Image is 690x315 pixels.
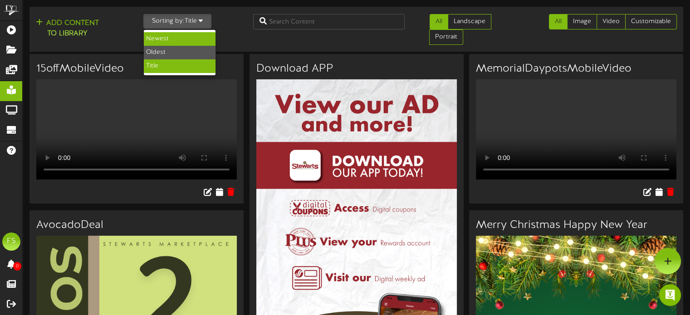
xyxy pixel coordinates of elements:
a: Customizable [625,14,677,29]
a: All [549,14,568,29]
h3: 15offMobileVideo [36,63,237,75]
a: Image [567,14,597,29]
a: All [430,14,448,29]
h3: AvocadoDeal [36,219,237,231]
div: Oldest [144,46,215,59]
h3: MemorialDaypotsMobileVideo [476,63,676,75]
a: Portrait [429,29,463,45]
button: Add Contentto Library [33,18,102,39]
div: FS [2,233,20,251]
button: Sorting by:Title [143,14,211,29]
div: Newest [144,32,215,46]
video: Your browser does not support HTML5 video. [476,79,676,179]
div: Open Intercom Messenger [659,284,681,306]
video: Your browser does not support HTML5 video. [36,79,237,179]
a: Landscape [448,14,491,29]
span: 0 [13,262,21,271]
div: Title [144,59,215,73]
h3: Download APP [256,63,457,75]
a: Video [597,14,626,29]
div: Sorting by:Title [143,29,216,76]
input: Search Content [253,14,405,29]
h3: Merry Christmas Happy New Year [476,219,676,231]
